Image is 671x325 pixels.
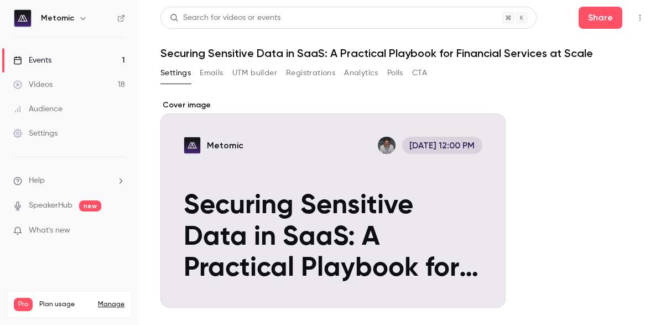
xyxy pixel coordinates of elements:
span: What's new [29,225,70,236]
h1: Securing Sensitive Data in SaaS: A Practical Playbook for Financial Services at Scale [160,47,649,60]
a: Manage [98,300,124,309]
div: Events [13,55,51,66]
button: UTM builder [232,64,277,82]
button: Analytics [344,64,378,82]
a: SpeakerHub [29,200,72,211]
span: Help [29,175,45,187]
label: Cover image [160,100,506,111]
div: Videos [13,79,53,90]
span: new [79,200,101,211]
iframe: Noticeable Trigger [112,226,125,236]
img: Metomic [14,9,32,27]
li: help-dropdown-opener [13,175,125,187]
button: Polls [387,64,403,82]
button: CTA [412,64,427,82]
button: Settings [160,64,191,82]
button: Emails [200,64,223,82]
h6: Metomic [41,13,74,24]
button: Share [579,7,622,29]
div: Audience [13,104,63,115]
section: Cover image [160,100,506,308]
button: Registrations [286,64,335,82]
div: Search for videos or events [170,12,280,24]
div: Settings [13,128,58,139]
span: Pro [14,298,33,311]
span: Plan usage [39,300,91,309]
